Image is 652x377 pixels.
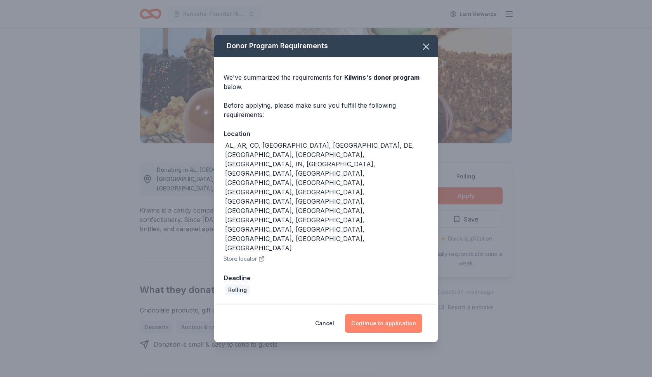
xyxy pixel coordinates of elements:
[214,35,438,57] div: Donor Program Requirements
[224,129,428,139] div: Location
[224,254,265,264] button: Store locator
[224,73,428,91] div: We've summarized the requirements for below.
[315,314,334,333] button: Cancel
[344,73,420,81] span: Kilwins 's donor program
[225,284,250,295] div: Rolling
[224,101,428,119] div: Before applying, please make sure you fulfill the following requirements:
[224,273,428,283] div: Deadline
[345,314,422,333] button: Continue to application
[225,141,428,253] div: AL, AR, CO, [GEOGRAPHIC_DATA], [GEOGRAPHIC_DATA], DE, [GEOGRAPHIC_DATA], [GEOGRAPHIC_DATA], [GEOG...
